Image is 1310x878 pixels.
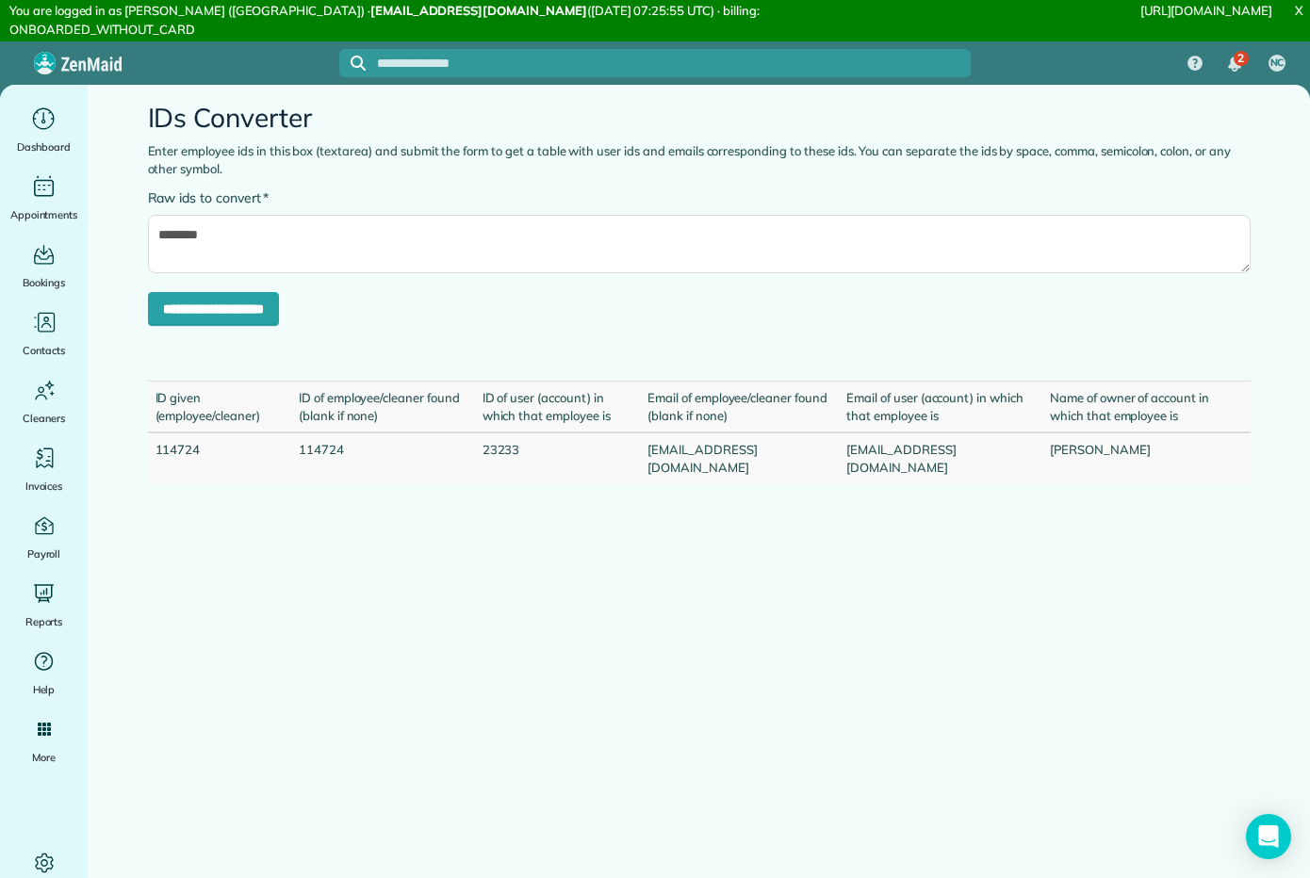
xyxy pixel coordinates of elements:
[148,382,291,433] td: ID given (employee/cleaner)
[8,171,80,224] a: Appointments
[25,612,63,631] span: Reports
[339,56,366,71] button: Focus search
[291,432,475,483] td: 114724
[839,432,1042,483] td: [EMAIL_ADDRESS][DOMAIN_NAME]
[148,188,270,207] label: Raw ids to convert
[291,382,475,433] td: ID of employee/cleaner found (blank if none)
[148,142,1251,179] p: Enter employee ids in this box (textarea) and submit the form to get a table with user ids and em...
[8,646,80,699] a: Help
[17,138,71,156] span: Dashboard
[32,748,56,767] span: More
[475,382,641,433] td: ID of user (account) in which that employee is
[8,104,80,156] a: Dashboard
[351,56,366,71] svg: Focus search
[839,382,1042,433] td: Email of user (account) in which that employee is
[475,432,641,483] td: 23233
[1140,3,1272,18] a: [URL][DOMAIN_NAME]
[640,432,839,483] td: [EMAIL_ADDRESS][DOMAIN_NAME]
[1237,51,1244,66] span: 2
[1172,41,1310,85] nav: Main
[8,307,80,360] a: Contacts
[1042,432,1251,483] td: [PERSON_NAME]
[1215,43,1254,85] div: 2 unread notifications
[8,239,80,292] a: Bookings
[27,545,61,563] span: Payroll
[25,477,63,496] span: Invoices
[1270,56,1285,71] span: NC
[148,104,1251,133] h2: IDs Converter
[23,409,65,428] span: Cleaners
[33,680,56,699] span: Help
[10,205,78,224] span: Appointments
[1042,382,1251,433] td: Name of owner of account in which that employee is
[148,432,291,483] td: 114724
[640,382,839,433] td: Email of employee/cleaner found (blank if none)
[23,341,65,360] span: Contacts
[8,578,80,631] a: Reports
[8,443,80,496] a: Invoices
[8,375,80,428] a: Cleaners
[8,511,80,563] a: Payroll
[23,273,66,292] span: Bookings
[370,3,587,18] strong: [EMAIL_ADDRESS][DOMAIN_NAME]
[1246,814,1291,859] div: Open Intercom Messenger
